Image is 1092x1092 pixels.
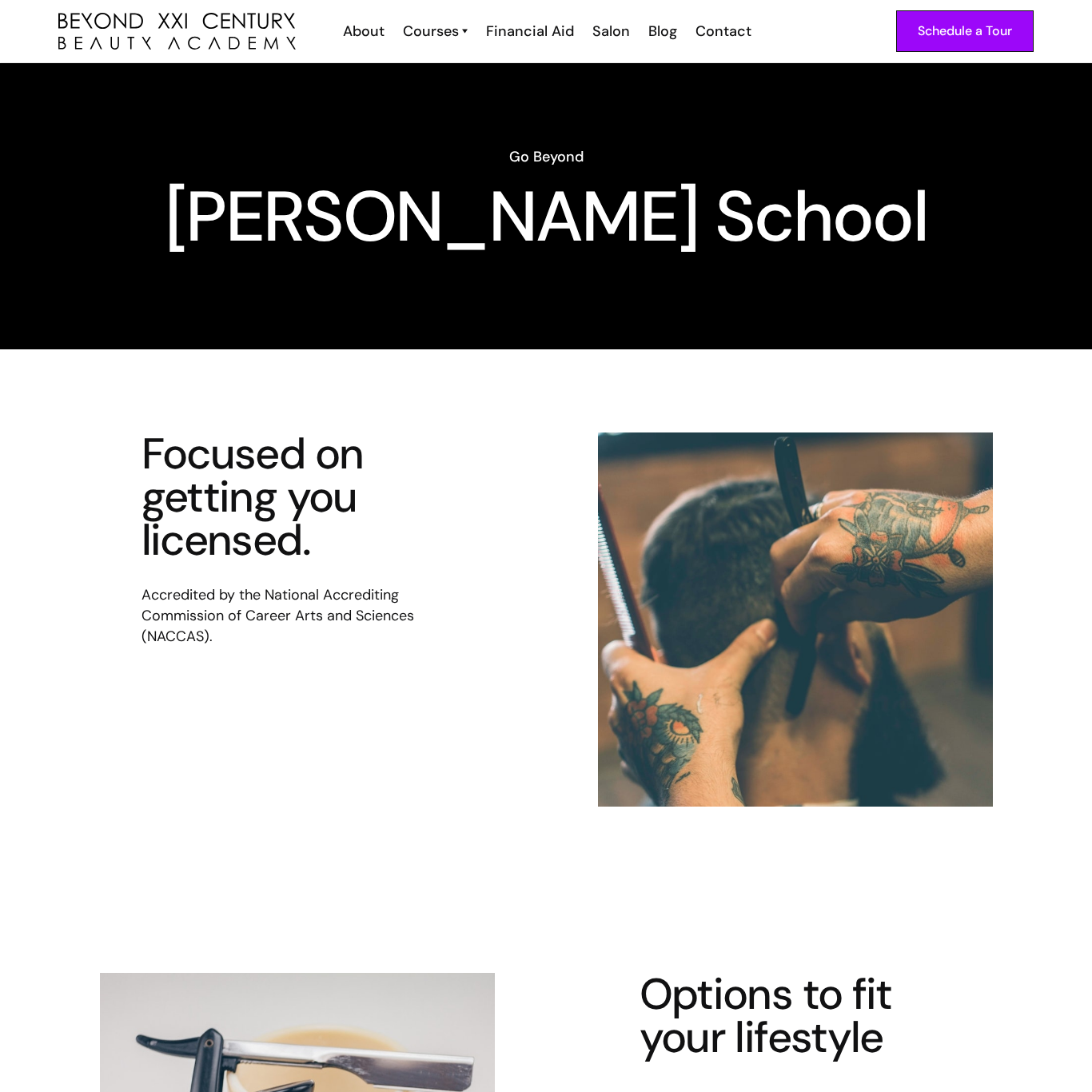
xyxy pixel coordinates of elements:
[141,432,453,562] h4: Focused on getting you licensed.
[598,432,993,807] img: barber student fade
[476,21,582,42] a: Financial Aid
[918,21,1012,42] div: Schedule a Tour
[58,13,296,50] img: beyond 21st century beauty academy logo
[58,188,1034,245] h1: [PERSON_NAME] School
[582,21,638,42] a: Salon
[896,10,1034,52] a: Schedule a Tour
[486,21,574,42] div: Financial Aid
[638,21,685,42] a: Blog
[592,21,630,42] div: Salon
[685,21,759,42] a: Contact
[333,21,393,42] a: About
[648,21,677,42] div: Blog
[695,21,751,42] div: Contact
[640,973,951,1059] h4: Options to fit your lifestyle
[58,13,296,50] a: home
[403,21,459,42] div: Courses
[58,146,1034,167] h6: Go Beyond
[141,584,453,647] p: Accredited by the National Accrediting Commission of Career Arts and Sciences (NACCAS).
[403,21,468,42] a: Courses
[343,21,385,42] div: About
